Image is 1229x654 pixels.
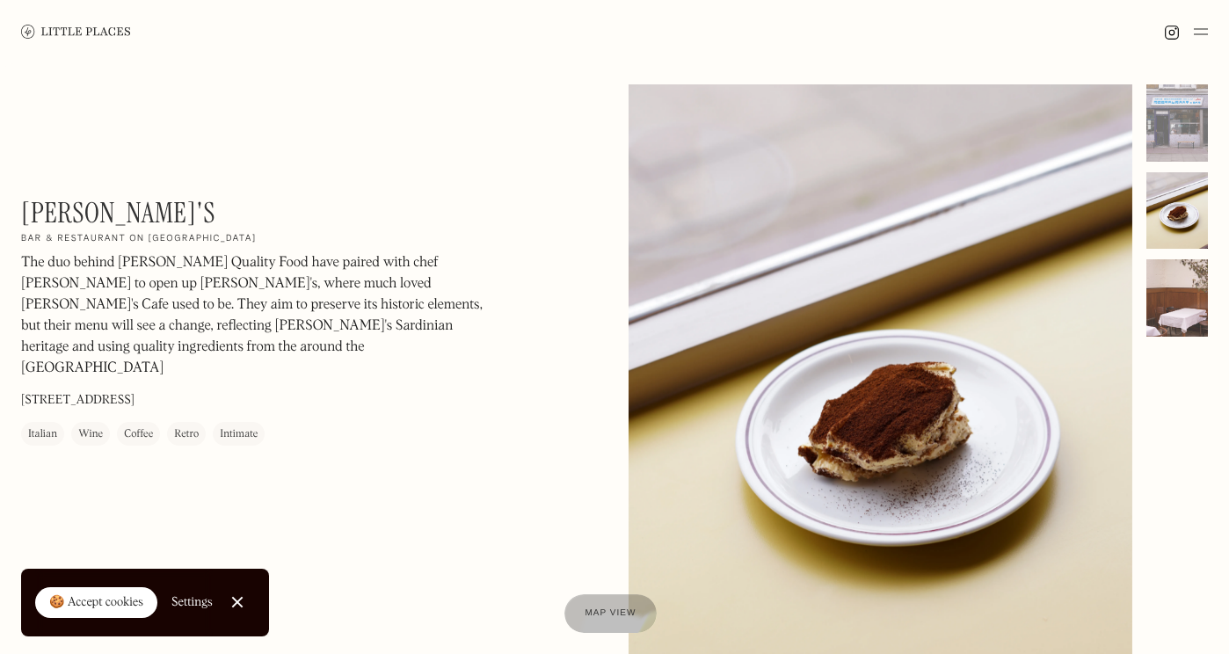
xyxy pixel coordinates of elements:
div: Coffee [124,426,153,444]
a: 🍪 Accept cookies [35,587,157,619]
div: Settings [171,596,213,608]
div: 🍪 Accept cookies [49,594,143,612]
a: Map view [564,594,658,633]
div: Wine [78,426,103,444]
h1: [PERSON_NAME]'s [21,196,215,229]
p: The duo behind [PERSON_NAME] Quality Food have paired with chef [PERSON_NAME] to open up [PERSON_... [21,253,496,380]
h2: Bar & restaurant on [GEOGRAPHIC_DATA] [21,234,257,246]
a: Settings [171,583,213,622]
span: Map view [585,608,636,618]
div: Intimate [220,426,258,444]
p: [STREET_ADDRESS] [21,392,135,411]
a: Close Cookie Popup [220,585,255,620]
div: Retro [174,426,199,444]
div: Italian [28,426,57,444]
